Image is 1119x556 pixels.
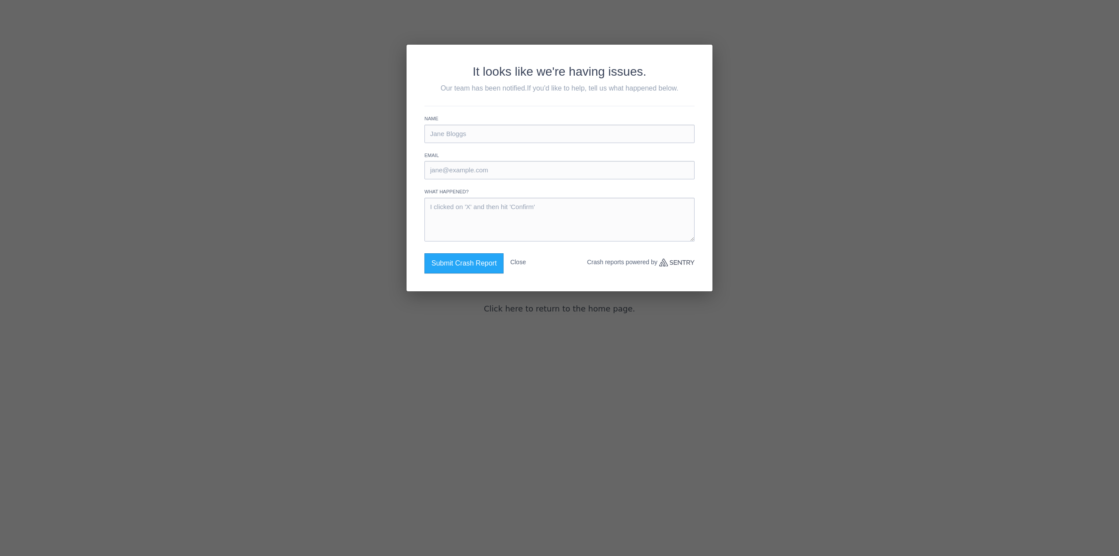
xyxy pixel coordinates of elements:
[424,63,695,81] h2: It looks like we're having issues.
[424,83,695,94] p: Our team has been notified.
[424,125,695,143] input: Jane Bloggs
[587,253,695,271] p: Crash reports powered by
[424,161,695,179] input: jane@example.com
[424,152,695,159] label: Email
[659,259,695,266] a: Sentry
[424,188,695,196] label: What happened?
[424,253,504,273] button: Submit Crash Report
[424,115,695,122] label: Name
[527,84,678,92] span: If you'd like to help, tell us what happened below.
[510,253,526,271] button: Close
